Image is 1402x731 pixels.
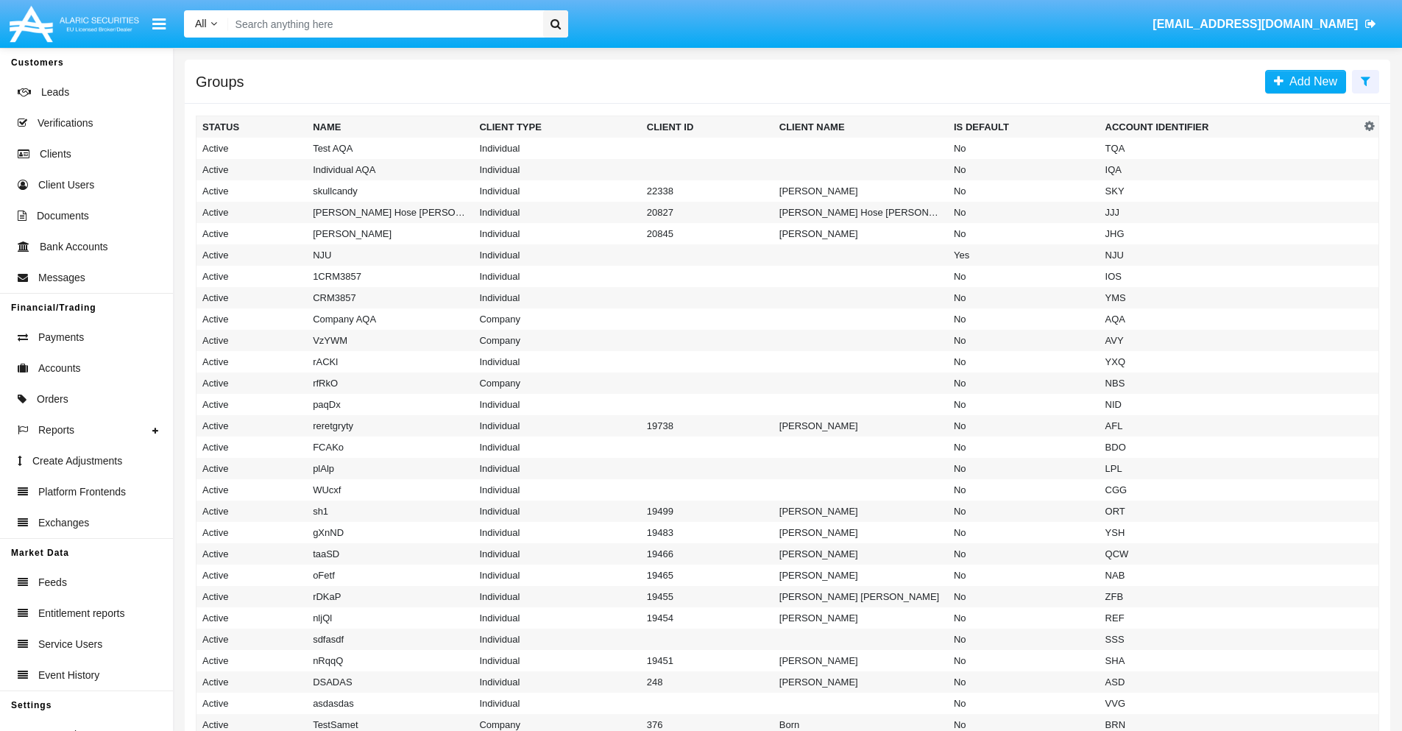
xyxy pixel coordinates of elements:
[1284,75,1337,88] span: Add New
[773,415,948,437] td: [PERSON_NAME]
[948,330,1100,351] td: No
[641,223,773,244] td: 20845
[1100,308,1361,330] td: AQA
[197,138,308,159] td: Active
[473,116,640,138] th: Client Type
[641,586,773,607] td: 19455
[197,415,308,437] td: Active
[38,423,74,438] span: Reports
[38,668,99,683] span: Event History
[307,244,473,266] td: NJU
[197,223,308,244] td: Active
[307,394,473,415] td: paqDx
[307,116,473,138] th: Name
[773,501,948,522] td: [PERSON_NAME]
[1100,351,1361,372] td: YXQ
[641,543,773,565] td: 19466
[948,671,1100,693] td: No
[197,607,308,629] td: Active
[948,565,1100,586] td: No
[1100,415,1361,437] td: AFL
[197,116,308,138] th: Status
[1100,586,1361,607] td: ZFB
[307,522,473,543] td: gXnND
[773,202,948,223] td: [PERSON_NAME] Hose [PERSON_NAME]
[1100,501,1361,522] td: ORT
[473,522,640,543] td: Individual
[641,202,773,223] td: 20827
[307,479,473,501] td: WUcxf
[307,223,473,244] td: [PERSON_NAME]
[948,138,1100,159] td: No
[197,437,308,458] td: Active
[473,159,640,180] td: Individual
[948,308,1100,330] td: No
[307,437,473,458] td: FCAKo
[773,650,948,671] td: [PERSON_NAME]
[473,266,640,287] td: Individual
[307,415,473,437] td: reretgryty
[307,351,473,372] td: rACKl
[197,501,308,522] td: Active
[641,565,773,586] td: 19465
[307,543,473,565] td: taaSD
[197,372,308,394] td: Active
[38,637,102,652] span: Service Users
[1100,372,1361,394] td: NBS
[948,437,1100,458] td: No
[197,266,308,287] td: Active
[1100,522,1361,543] td: YSH
[307,671,473,693] td: DSADAS
[1100,479,1361,501] td: CGG
[307,266,473,287] td: 1CRM3857
[948,116,1100,138] th: Is Default
[1100,116,1361,138] th: Account Identifier
[641,671,773,693] td: 248
[473,565,640,586] td: Individual
[473,308,640,330] td: Company
[197,180,308,202] td: Active
[1100,266,1361,287] td: IOS
[307,629,473,650] td: sdfasdf
[773,565,948,586] td: [PERSON_NAME]
[641,522,773,543] td: 19483
[307,501,473,522] td: sh1
[197,159,308,180] td: Active
[197,586,308,607] td: Active
[1100,202,1361,223] td: JJJ
[1100,394,1361,415] td: NID
[473,693,640,714] td: Individual
[473,351,640,372] td: Individual
[1265,70,1346,93] a: Add New
[473,394,640,415] td: Individual
[38,361,81,376] span: Accounts
[195,18,207,29] span: All
[473,415,640,437] td: Individual
[948,202,1100,223] td: No
[473,180,640,202] td: Individual
[1100,671,1361,693] td: ASD
[1100,607,1361,629] td: REF
[307,330,473,351] td: VzYWM
[641,180,773,202] td: 22338
[948,266,1100,287] td: No
[307,607,473,629] td: nljQl
[197,650,308,671] td: Active
[641,415,773,437] td: 19738
[473,650,640,671] td: Individual
[38,606,125,621] span: Entitlement reports
[37,208,89,224] span: Documents
[196,76,244,88] h5: Groups
[197,671,308,693] td: Active
[307,565,473,586] td: oFetf
[773,543,948,565] td: [PERSON_NAME]
[948,244,1100,266] td: Yes
[197,458,308,479] td: Active
[948,607,1100,629] td: No
[307,159,473,180] td: Individual AQA
[38,177,94,193] span: Client Users
[1100,287,1361,308] td: YMS
[1100,693,1361,714] td: VVG
[307,138,473,159] td: Test AQA
[1100,180,1361,202] td: SKY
